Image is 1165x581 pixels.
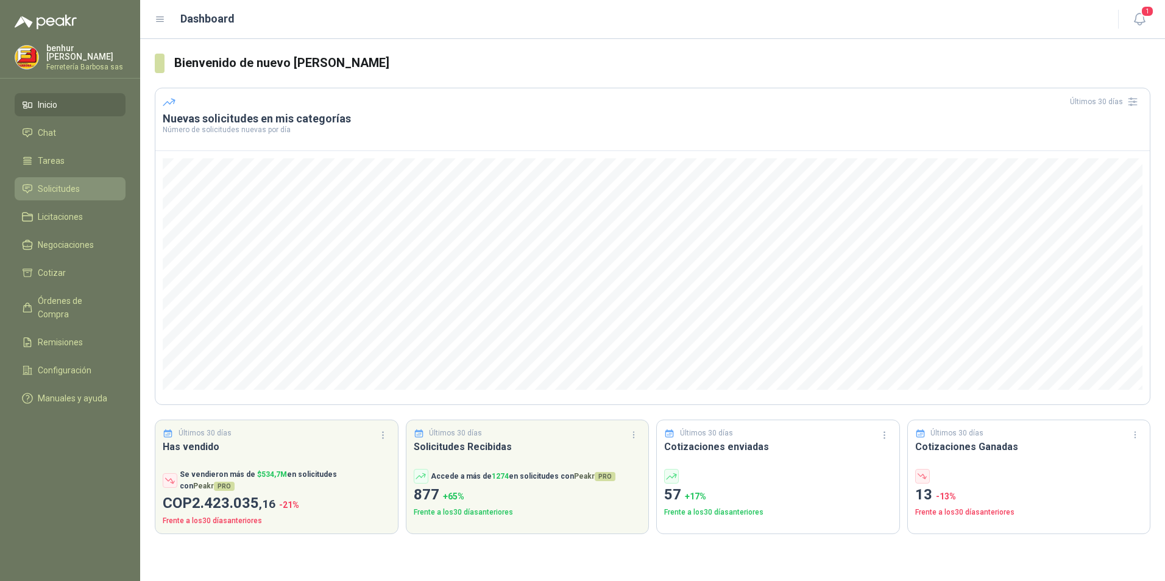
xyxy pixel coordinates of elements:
[179,428,232,439] p: Últimos 30 días
[174,54,1150,72] h3: Bienvenido de nuevo [PERSON_NAME]
[38,294,114,321] span: Órdenes de Compra
[15,46,38,69] img: Company Logo
[46,63,126,71] p: Ferretería Barbosa sas
[38,336,83,349] span: Remisiones
[915,439,1143,454] h3: Cotizaciones Ganadas
[192,495,275,512] span: 2.423.035
[163,439,391,454] h3: Has vendido
[443,491,464,501] span: + 65 %
[193,482,235,490] span: Peakr
[180,10,235,27] h1: Dashboard
[259,497,275,511] span: ,16
[15,233,126,256] a: Negociaciones
[15,93,126,116] a: Inicio
[15,289,126,326] a: Órdenes de Compra
[1128,9,1150,30] button: 1
[279,500,299,510] span: -21 %
[163,515,391,527] p: Frente a los 30 días anteriores
[38,210,83,224] span: Licitaciones
[414,484,642,507] p: 877
[15,387,126,410] a: Manuales y ayuda
[15,359,126,382] a: Configuración
[595,472,615,481] span: PRO
[38,154,65,167] span: Tareas
[15,205,126,228] a: Licitaciones
[38,392,107,405] span: Manuales y ayuda
[15,121,126,144] a: Chat
[38,266,66,280] span: Cotizar
[38,182,80,195] span: Solicitudes
[664,484,892,507] p: 57
[431,471,615,482] p: Accede a más de en solicitudes con
[915,484,1143,507] p: 13
[664,439,892,454] h3: Cotizaciones enviadas
[214,482,235,491] span: PRO
[1070,92,1142,111] div: Últimos 30 días
[936,491,956,501] span: -13 %
[414,439,642,454] h3: Solicitudes Recibidas
[15,149,126,172] a: Tareas
[38,98,57,111] span: Inicio
[414,507,642,518] p: Frente a los 30 días anteriores
[46,44,126,61] p: benhur [PERSON_NAME]
[38,364,91,377] span: Configuración
[15,331,126,354] a: Remisiones
[163,126,1142,133] p: Número de solicitudes nuevas por día
[163,492,391,515] p: COP
[930,428,983,439] p: Últimos 30 días
[492,472,509,481] span: 1274
[15,261,126,284] a: Cotizar
[664,507,892,518] p: Frente a los 30 días anteriores
[574,472,615,481] span: Peakr
[38,126,56,139] span: Chat
[680,428,733,439] p: Últimos 30 días
[38,238,94,252] span: Negociaciones
[915,507,1143,518] p: Frente a los 30 días anteriores
[15,15,77,29] img: Logo peakr
[163,111,1142,126] h3: Nuevas solicitudes en mis categorías
[15,177,126,200] a: Solicitudes
[1141,5,1154,17] span: 1
[257,470,287,479] span: $ 534,7M
[429,428,482,439] p: Últimos 30 días
[685,491,706,501] span: + 17 %
[180,469,391,492] p: Se vendieron más de en solicitudes con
